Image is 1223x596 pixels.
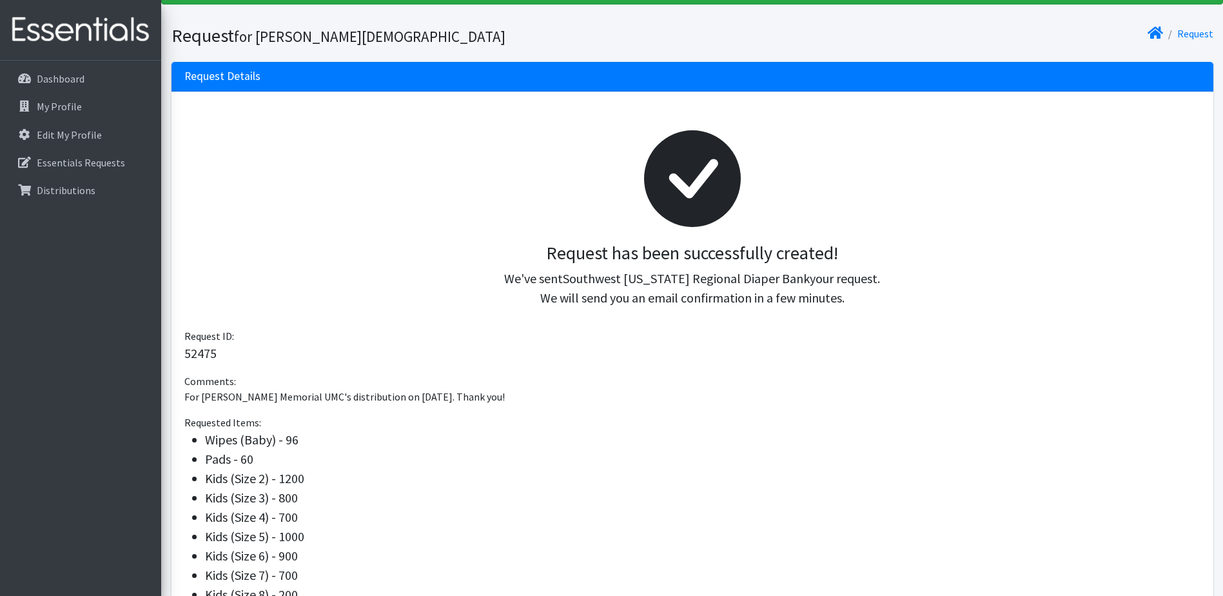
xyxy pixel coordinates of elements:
[195,243,1190,264] h3: Request has been successfully created!
[184,330,234,343] span: Request ID:
[184,70,260,83] h3: Request Details
[563,270,810,286] span: Southwest [US_STATE] Regional Diaper Bank
[37,184,95,197] p: Distributions
[205,488,1200,508] li: Kids (Size 3) - 800
[205,430,1200,450] li: Wipes (Baby) - 96
[37,72,84,85] p: Dashboard
[5,66,156,92] a: Dashboard
[37,100,82,113] p: My Profile
[234,27,505,46] small: for [PERSON_NAME][DEMOGRAPHIC_DATA]
[205,527,1200,546] li: Kids (Size 5) - 1000
[5,177,156,203] a: Distributions
[5,150,156,175] a: Essentials Requests
[205,546,1200,566] li: Kids (Size 6) - 900
[5,8,156,52] img: HumanEssentials
[5,122,156,148] a: Edit My Profile
[5,94,156,119] a: My Profile
[195,269,1190,308] p: We've sent your request. We will send you an email confirmation in a few minutes.
[184,389,1200,404] p: For [PERSON_NAME] Memorial UMC's distribution on [DATE]. Thank you!
[205,469,1200,488] li: Kids (Size 2) - 1200
[37,128,102,141] p: Edit My Profile
[37,156,125,169] p: Essentials Requests
[184,375,236,388] span: Comments:
[205,566,1200,585] li: Kids (Size 7) - 700
[205,508,1200,527] li: Kids (Size 4) - 700
[184,416,261,429] span: Requested Items:
[184,344,1200,363] p: 52475
[1177,27,1213,40] a: Request
[205,450,1200,469] li: Pads - 60
[171,25,688,47] h1: Request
